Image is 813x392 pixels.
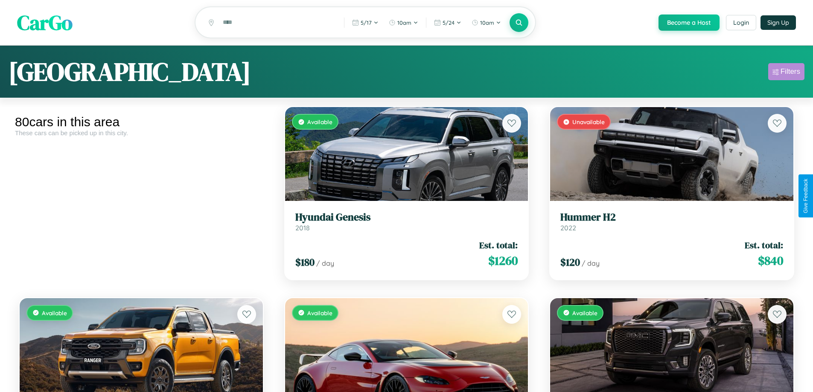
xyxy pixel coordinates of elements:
h3: Hummer H2 [560,211,783,224]
span: Unavailable [572,118,605,125]
span: Est. total: [745,239,783,251]
span: $ 180 [295,255,315,269]
span: 10am [397,19,411,26]
div: Filters [781,67,800,76]
span: Available [307,309,332,317]
span: / day [316,259,334,267]
span: Available [307,118,332,125]
span: $ 840 [758,252,783,269]
button: 5/24 [430,16,466,29]
span: 2022 [560,224,576,232]
button: 10am [467,16,505,29]
span: Est. total: [479,239,518,251]
span: 2018 [295,224,310,232]
span: CarGo [17,9,73,37]
h3: Hyundai Genesis [295,211,518,224]
span: $ 120 [560,255,580,269]
button: Become a Host [659,15,720,31]
button: 10am [385,16,423,29]
button: Login [726,15,756,30]
span: Available [572,309,597,317]
h1: [GEOGRAPHIC_DATA] [9,54,251,89]
span: 5 / 24 [443,19,455,26]
button: Sign Up [761,15,796,30]
span: $ 1260 [488,252,518,269]
button: 5/17 [348,16,383,29]
a: Hyundai Genesis2018 [295,211,518,232]
span: 10am [480,19,494,26]
div: Give Feedback [803,179,809,213]
span: / day [582,259,600,267]
span: 5 / 17 [361,19,372,26]
a: Hummer H22022 [560,211,783,232]
button: Filters [768,63,804,80]
span: Available [42,309,67,317]
div: These cars can be picked up in this city. [15,129,268,136]
div: 80 cars in this area [15,115,268,129]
